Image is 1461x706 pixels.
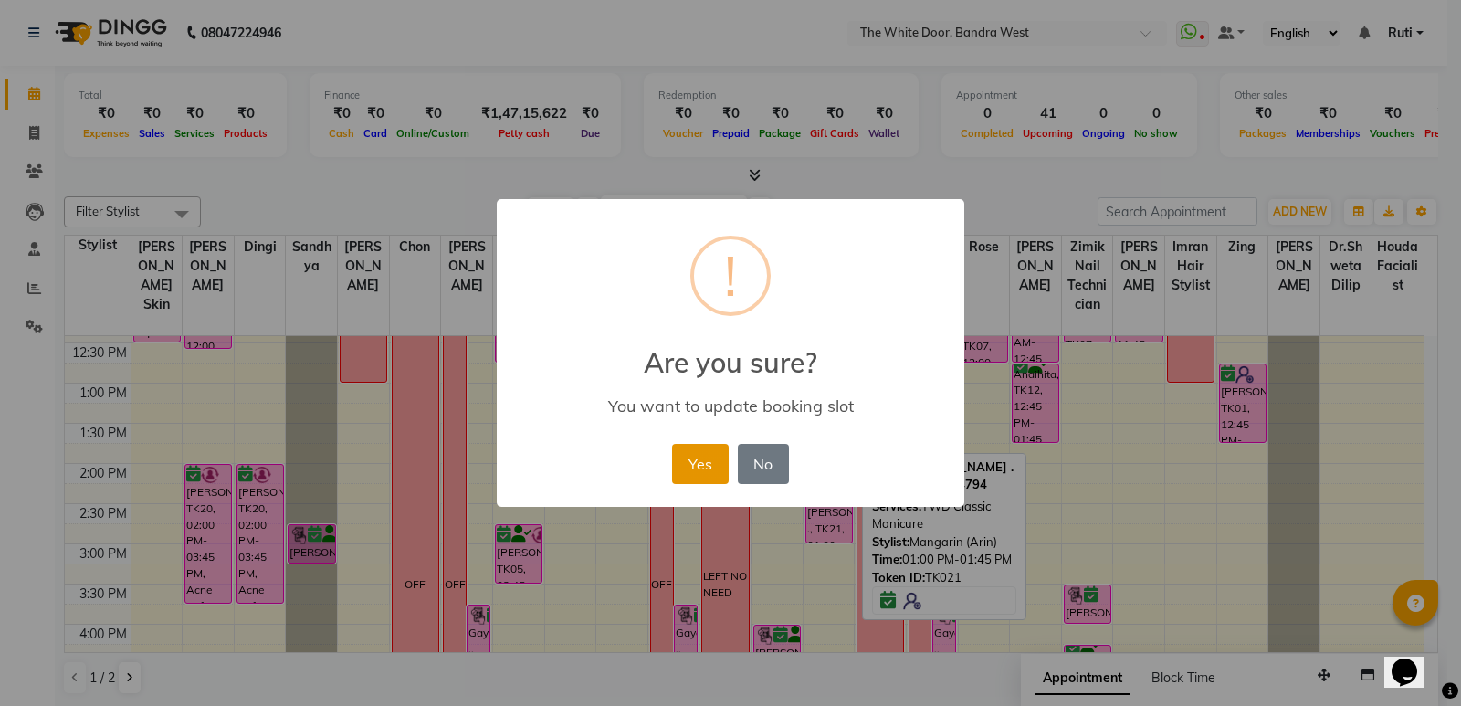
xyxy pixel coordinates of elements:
[523,395,938,416] div: You want to update booking slot
[1384,633,1443,688] iframe: chat widget
[738,444,789,484] button: No
[724,239,737,312] div: !
[497,324,964,379] h2: Are you sure?
[672,444,728,484] button: Yes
